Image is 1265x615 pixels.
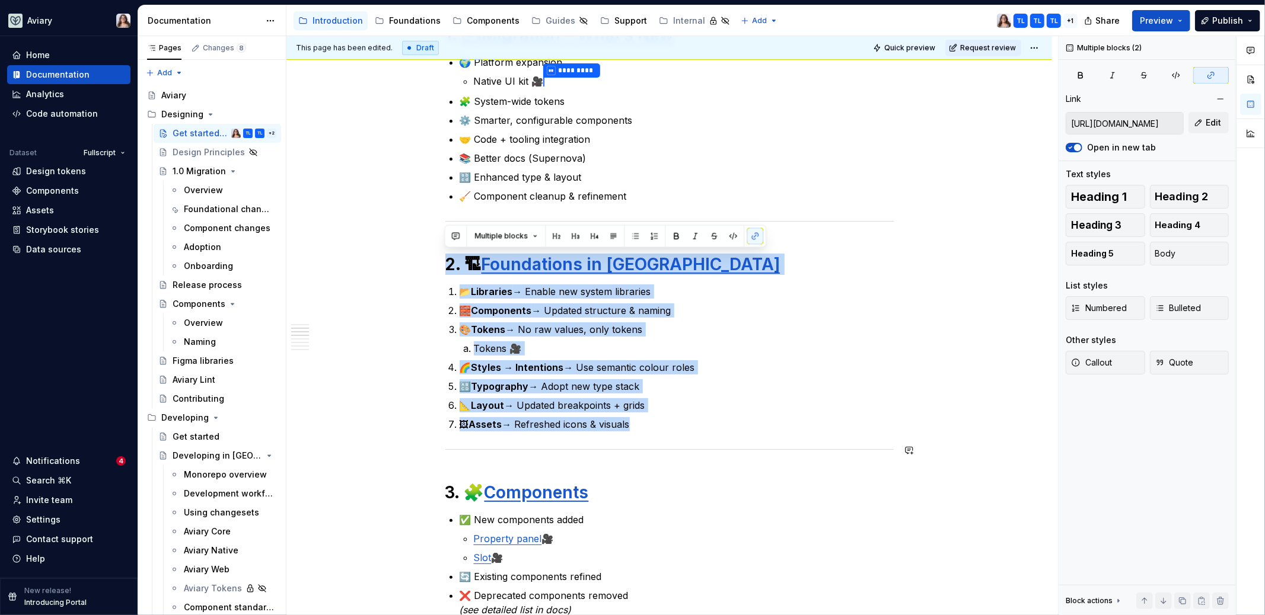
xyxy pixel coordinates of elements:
div: Naming [184,336,216,348]
p: Native UI kit 🎥 [474,74,894,89]
span: Request review [960,43,1016,53]
a: Guides [527,11,593,30]
div: Page tree [294,9,735,33]
div: Documentation [26,69,90,81]
p: 📂 → Enable new system libraries [460,284,894,299]
div: Onboarding [184,260,233,272]
p: Tokens 🎥 [474,341,894,355]
div: + 1 [1063,14,1078,28]
div: TL [1017,16,1025,25]
a: Overview [165,313,281,332]
div: Developing [161,412,209,424]
span: Preview [1140,15,1173,27]
div: TL [1050,16,1058,25]
div: Component changes [184,222,270,234]
p: 🌈 → Use semantic colour roles [460,360,894,374]
div: Component standards [184,601,274,613]
div: TL [246,127,250,139]
div: Notifications [26,455,80,467]
div: Foundational changes [184,203,274,215]
div: Storybook stories [26,224,99,236]
span: Quick preview [884,43,935,53]
a: Component changes [165,219,281,238]
div: Invite team [26,494,72,506]
a: Components [154,294,281,313]
a: Storybook stories [7,220,130,239]
span: Publish [1212,15,1243,27]
a: Property panel [474,533,542,544]
div: Home [26,49,50,61]
button: Callout [1066,351,1145,374]
div: Figma libraries [173,355,234,367]
a: Overview [165,181,281,200]
a: Data sources [7,240,130,259]
div: Link [1066,93,1081,105]
p: New release! [24,586,71,595]
img: Brittany Hogg [997,14,1011,28]
a: Design Principles [154,143,281,162]
span: Edit [1206,117,1221,129]
p: 🎥 [474,531,894,546]
h1: 2. 🏗 [445,254,894,275]
div: Developing [142,408,281,427]
strong: Libraries [471,286,513,297]
button: Heading 4 [1150,213,1229,237]
a: Aviary Native [165,541,281,560]
a: Invite team [7,491,130,510]
p: 🧹 Component cleanup & refinement [460,189,894,203]
div: Dataset [9,148,37,158]
div: Overview [184,184,223,196]
div: Block actions [1066,592,1123,609]
strong: Tokens [471,323,506,335]
span: Add [157,68,172,78]
div: Internal [673,15,705,27]
span: Body [1155,248,1176,260]
div: Search ⌘K [26,475,71,486]
button: Quote [1150,351,1229,374]
a: Monorepo overview [165,465,281,484]
div: Get started [173,431,219,443]
span: 8 [237,43,246,53]
div: Aviary [27,15,52,27]
a: Analytics [7,85,130,104]
div: Contributing [173,393,224,405]
button: Preview [1132,10,1190,31]
a: Figma libraries [154,351,281,370]
div: Code automation [26,108,98,120]
a: Developing in [GEOGRAPHIC_DATA] [154,446,281,465]
div: Aviary Core [184,526,231,537]
a: Release process [154,276,281,294]
div: Design tokens [26,165,86,177]
div: Changes [203,43,246,53]
strong: Styles → Intentions [471,361,564,373]
div: Aviary [161,89,186,101]
span: Share [1095,15,1120,27]
div: Components [467,15,520,27]
div: Monorepo overview [184,469,267,481]
button: Heading 5 [1066,242,1145,265]
span: Numbered [1071,302,1127,314]
div: Draft [402,41,439,55]
button: Notifications4 [7,451,130,470]
span: Fullscript [84,148,116,158]
a: Introduction [294,11,368,30]
a: Components [7,181,130,200]
button: Heading 2 [1150,185,1229,209]
a: Assets [7,201,130,220]
div: Pages [147,43,181,53]
a: Support [595,11,652,30]
button: Add [737,12,782,29]
span: Heading 4 [1155,219,1201,231]
div: Help [26,553,45,565]
div: Support [614,15,647,27]
div: Documentation [148,15,260,27]
p: 🧱 → Updated structure & naming [460,303,894,318]
p: 📚 Better docs (Supernova) [460,151,894,165]
div: Development workflow [184,488,274,499]
div: Foundations [389,15,441,27]
div: Settings [26,514,60,526]
div: TL [257,127,262,139]
a: Aviary Lint [154,370,281,389]
button: Body [1150,242,1229,265]
span: Add [752,16,767,25]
